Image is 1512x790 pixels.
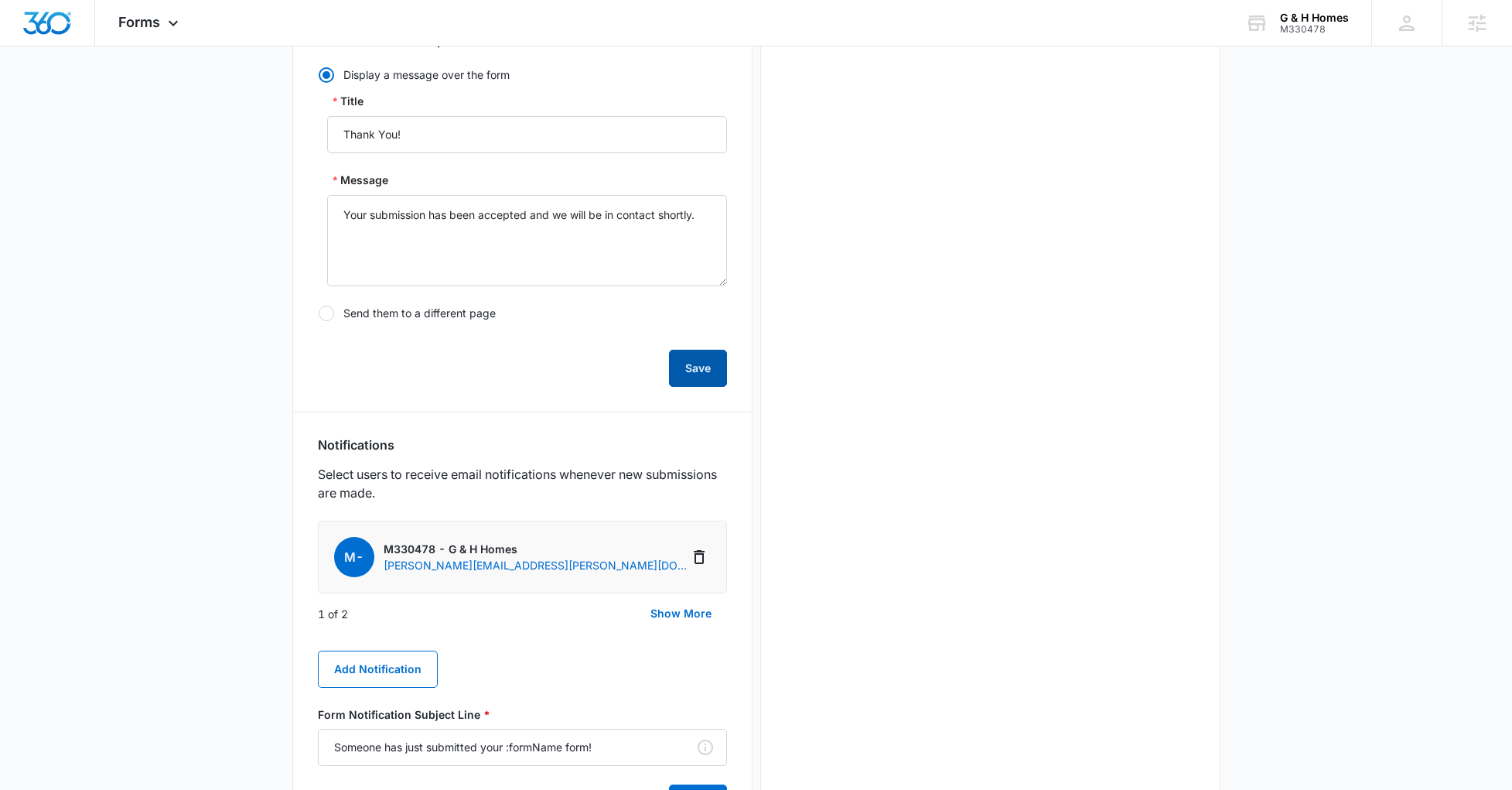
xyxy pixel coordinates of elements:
[318,305,727,322] label: Send them to a different page
[327,116,727,153] input: Title
[688,545,711,569] button: Delete Notification
[384,541,688,557] p: M330478 - G & H Homes
[318,651,438,688] button: Add Notification
[384,557,688,573] p: [PERSON_NAME][EMAIL_ADDRESS][PERSON_NAME][DOMAIN_NAME]
[318,706,727,723] label: Form Notification Subject Line
[334,537,374,577] span: M-
[333,93,363,110] label: Title
[318,465,727,502] p: Select users to receive email notifications whenever new submissions are made.
[333,172,388,189] label: Message
[669,350,727,387] button: Save
[1280,12,1349,24] div: account name
[318,437,394,453] h3: Notifications
[327,195,727,286] textarea: Message
[318,606,348,622] p: 1 of 2
[318,67,727,84] label: Display a message over the form
[1280,24,1349,35] div: account id
[635,595,727,632] button: Show More
[118,14,160,30] span: Forms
